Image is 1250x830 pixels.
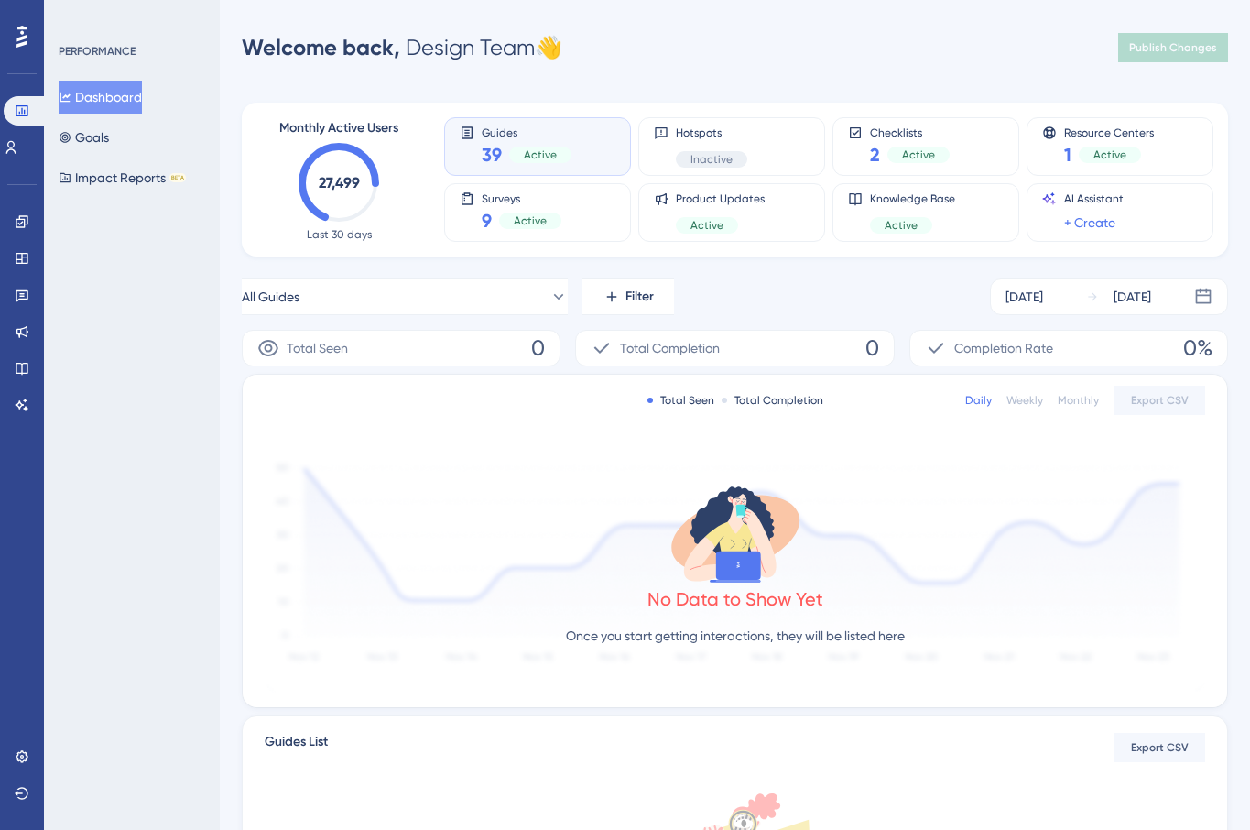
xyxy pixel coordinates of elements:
[1118,33,1228,62] button: Publish Changes
[307,227,372,242] span: Last 30 days
[1093,147,1126,162] span: Active
[242,286,299,308] span: All Guides
[1064,142,1071,168] span: 1
[169,173,186,182] div: BETA
[722,393,823,408] div: Total Completion
[1114,286,1151,308] div: [DATE]
[690,218,723,233] span: Active
[1064,126,1154,138] span: Resource Centers
[1183,333,1212,363] span: 0%
[676,126,747,140] span: Hotspots
[1064,212,1115,234] a: + Create
[482,208,492,234] span: 9
[482,191,561,204] span: Surveys
[1005,286,1043,308] div: [DATE]
[265,731,328,764] span: Guides List
[690,152,733,167] span: Inactive
[1114,386,1205,415] button: Export CSV
[865,333,879,363] span: 0
[676,191,765,206] span: Product Updates
[620,337,720,359] span: Total Completion
[531,333,545,363] span: 0
[902,147,935,162] span: Active
[1131,740,1189,755] span: Export CSV
[242,33,562,62] div: Design Team 👋
[242,278,568,315] button: All Guides
[59,44,136,59] div: PERFORMANCE
[647,393,714,408] div: Total Seen
[482,126,571,138] span: Guides
[514,213,547,228] span: Active
[59,121,109,154] button: Goals
[870,126,950,138] span: Checklists
[566,625,905,647] p: Once you start getting interactions, they will be listed here
[1114,733,1205,762] button: Export CSV
[59,81,142,114] button: Dashboard
[279,117,398,139] span: Monthly Active Users
[885,218,918,233] span: Active
[482,142,502,168] span: 39
[59,161,186,194] button: Impact ReportsBETA
[625,286,654,308] span: Filter
[965,393,992,408] div: Daily
[1131,393,1189,408] span: Export CSV
[242,34,400,60] span: Welcome back,
[524,147,557,162] span: Active
[1058,393,1099,408] div: Monthly
[319,174,360,191] text: 27,499
[287,337,348,359] span: Total Seen
[1129,40,1217,55] span: Publish Changes
[870,191,955,206] span: Knowledge Base
[1006,393,1043,408] div: Weekly
[954,337,1053,359] span: Completion Rate
[582,278,674,315] button: Filter
[647,586,823,612] div: No Data to Show Yet
[870,142,880,168] span: 2
[1064,191,1124,206] span: AI Assistant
